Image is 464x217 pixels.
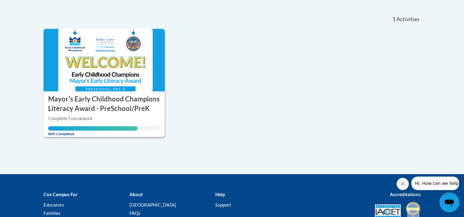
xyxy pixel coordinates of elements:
h3: Mayorʹs Early Childhood Champions Literacy Award - PreSchool/PreK [48,94,160,113]
div: Complete Coursework [48,115,160,122]
span: 80% Completed [48,126,138,136]
a: Families [44,210,60,216]
a: Course Logo Mayorʹs Early Childhood Champions Literacy Award - PreSchool/PreKComplete CourseworkY... [44,29,165,137]
a: Support [215,202,231,207]
span: 1 [392,16,395,23]
div: Your progress [48,126,138,131]
a: Educators [44,202,64,207]
b: Cox Campus For [44,192,78,197]
span: Hi. How can we help? [4,4,50,9]
b: Accreditations [390,192,421,197]
span: Activities [397,16,420,23]
b: About [129,192,143,197]
iframe: Button to launch messaging window [439,192,459,212]
a: [GEOGRAPHIC_DATA] [129,202,176,207]
a: FAQs [129,210,140,216]
iframe: Close message [397,178,409,190]
b: Help [215,192,224,197]
img: Course Logo [44,29,165,91]
iframe: Message from company [411,177,459,190]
